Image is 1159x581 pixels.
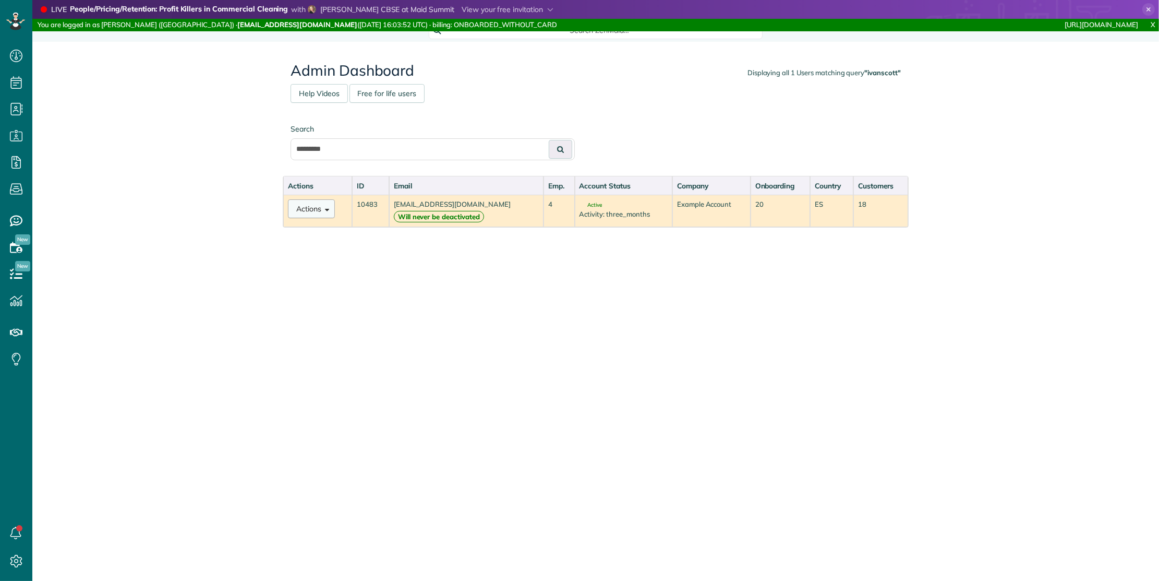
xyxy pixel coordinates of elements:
[548,181,570,191] div: Emp.
[291,84,348,103] a: Help Videos
[394,211,484,223] strong: Will never be deactivated
[352,195,389,227] td: 10483
[288,199,335,218] button: Actions
[1146,19,1159,31] a: X
[15,261,30,271] span: New
[579,209,668,219] div: Activity: three_months
[291,124,575,134] label: Search
[755,181,806,191] div: Onboarding
[308,5,316,14] img: sharon-l-cowan-cbse-07ff1a16c6eca22f5a671ec2db1f15d99b5fdb5d1a005d855bb838e052cce1b6.jpg
[394,181,539,191] div: Email
[751,195,811,227] td: 20
[677,181,746,191] div: Company
[357,181,384,191] div: ID
[815,181,849,191] div: Country
[320,5,454,14] span: [PERSON_NAME] CBSE at Maid Summit
[288,181,347,191] div: Actions
[291,63,901,79] h2: Admin Dashboard
[672,195,751,227] td: Example Account
[237,20,357,29] strong: [EMAIL_ADDRESS][DOMAIN_NAME]
[544,195,575,227] td: 4
[864,68,901,77] strong: "ivanscott"
[579,203,602,208] span: Active
[853,195,908,227] td: 18
[15,234,30,245] span: New
[349,84,425,103] a: Free for life users
[32,19,771,31] div: You are logged in as [PERSON_NAME] ([GEOGRAPHIC_DATA]) · ([DATE] 16:03:52 UTC) · billing: ONBOARD...
[858,181,903,191] div: Customers
[579,181,668,191] div: Account Status
[810,195,853,227] td: ES
[291,5,306,14] span: with
[747,68,901,78] div: Displaying all 1 Users matching query
[389,195,544,227] td: [EMAIL_ADDRESS][DOMAIN_NAME]
[1065,20,1138,29] a: [URL][DOMAIN_NAME]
